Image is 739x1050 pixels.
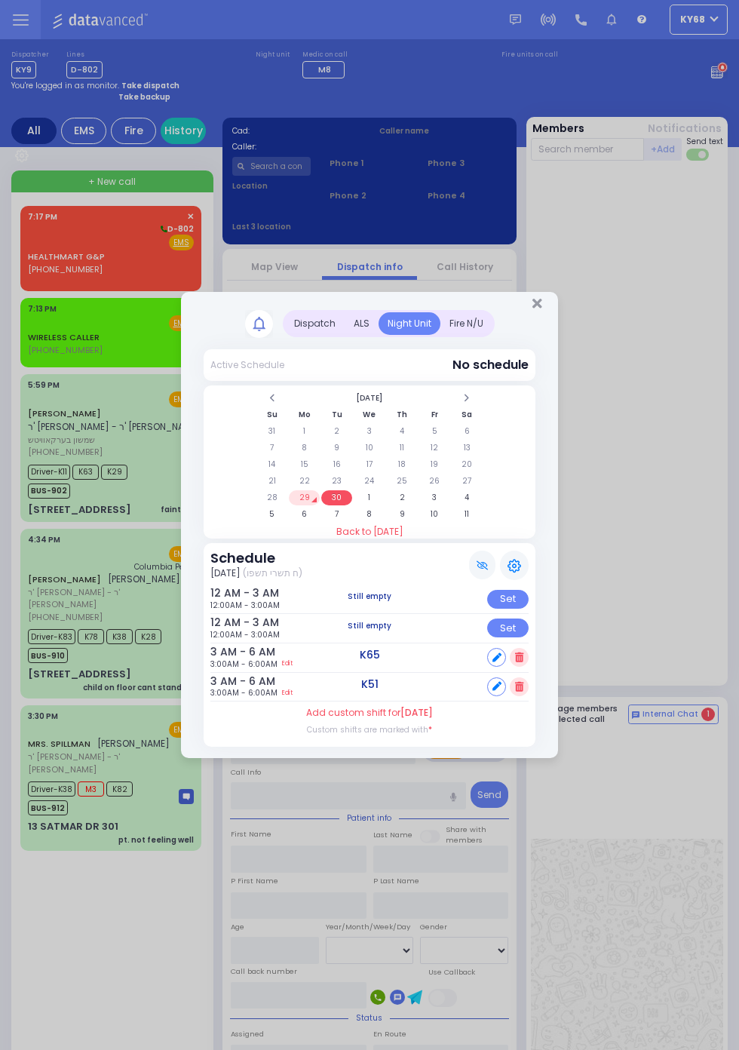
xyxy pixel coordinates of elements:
td: 23 [321,474,352,489]
td: 26 [419,474,450,489]
h5: Still empty [348,592,391,601]
h6: 12 AM - 3 AM [210,587,252,600]
td: 2 [387,490,418,505]
span: (ח תשרי תשפו) [243,566,302,580]
td: 28 [256,490,287,505]
td: 13 [452,441,483,456]
th: Mo [289,407,320,422]
th: Fr [419,407,450,422]
td: 7 [321,507,352,522]
td: 11 [452,507,483,522]
span: Previous Month [268,393,276,403]
div: ALS [345,312,379,335]
td: 8 [354,507,385,522]
td: 15 [289,457,320,472]
a: Edit [282,659,293,670]
td: 3 [419,490,450,505]
div: Dispatch [285,312,345,335]
div: Fire N/U [440,312,492,335]
span: No schedule [452,356,529,373]
th: Tu [321,407,352,422]
td: 9 [387,507,418,522]
a: Edit [282,687,293,698]
label: Custom shifts are marked with [307,724,432,735]
span: 3:00AM - 6:00AM [210,659,278,670]
td: 22 [289,474,320,489]
td: 18 [387,457,418,472]
td: 5 [419,424,450,439]
td: 1 [354,490,385,505]
span: 12:00AM - 3:00AM [210,600,280,611]
th: We [354,407,385,422]
h5: Still empty [348,622,391,631]
td: 25 [387,474,418,489]
td: 10 [354,441,385,456]
div: Night Unit [379,312,440,335]
td: 19 [419,457,450,472]
td: 11 [387,441,418,456]
th: Select Month [289,391,450,406]
td: 20 [452,457,483,472]
td: 10 [419,507,450,522]
th: Su [256,407,287,422]
td: 16 [321,457,352,472]
td: 6 [289,507,320,522]
span: [DATE] [210,566,241,580]
td: 21 [256,474,287,489]
td: 4 [387,424,418,439]
td: 4 [452,490,483,505]
span: 12:00AM - 3:00AM [210,629,280,640]
td: 12 [419,441,450,456]
span: Next Month [463,393,471,403]
td: 27 [452,474,483,489]
td: 1 [289,424,320,439]
span: 3:00AM - 6:00AM [210,687,278,698]
td: 8 [289,441,320,456]
td: 29 [289,490,320,505]
td: 9 [321,441,352,456]
td: 2 [321,424,352,439]
button: Close [532,296,542,310]
div: Set [487,590,529,609]
td: 24 [354,474,385,489]
td: 31 [256,424,287,439]
td: 17 [354,457,385,472]
td: 14 [256,457,287,472]
div: Set [487,619,529,637]
h5: K65 [360,649,380,662]
td: 5 [256,507,287,522]
td: 6 [452,424,483,439]
td: 3 [354,424,385,439]
h3: Schedule [210,550,302,566]
span: [DATE] [400,706,433,719]
a: Back to [DATE] [204,525,535,539]
h6: 12 AM - 3 AM [210,616,252,629]
td: 7 [256,441,287,456]
h6: 3 AM - 6 AM [210,646,252,659]
th: Th [387,407,418,422]
th: Sa [452,407,483,422]
h5: K51 [361,678,379,691]
label: Add custom shift for [306,706,433,720]
td: 30 [321,490,352,505]
div: Active Schedule [210,358,284,372]
h6: 3 AM - 6 AM [210,675,252,688]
